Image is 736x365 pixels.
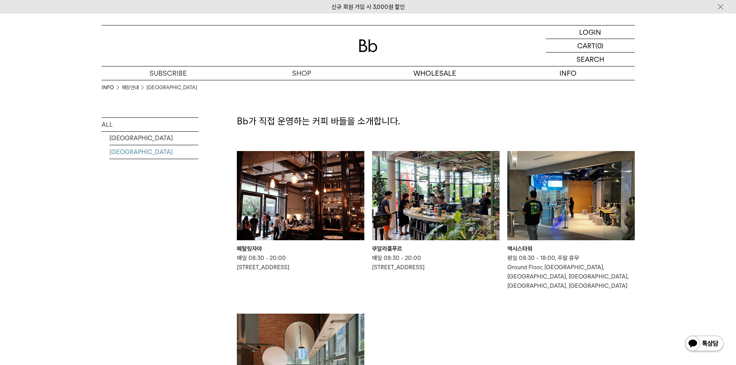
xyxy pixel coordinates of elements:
[237,244,364,253] div: 페탈링자야
[122,84,139,92] a: 매장안내
[576,53,604,66] p: SEARCH
[684,335,724,353] img: 카카오톡 채널 1:1 채팅 버튼
[577,39,595,52] p: CART
[237,115,635,128] p: Bb가 직접 운영하는 커피 바들을 소개합니다.
[501,66,635,80] p: INFO
[102,66,235,80] a: SUBSCRIBE
[507,244,635,253] div: 맥시스타워
[331,3,405,10] a: 신규 회원 가입 시 3,000원 할인
[507,151,635,240] img: 맥시스타워
[102,118,198,131] a: ALL
[109,145,198,159] a: [GEOGRAPHIC_DATA]
[372,244,500,253] div: 쿠알라룸푸르
[237,253,364,272] p: 매일 08:30 - 20:00 [STREET_ADDRESS]
[546,39,635,53] a: CART (0)
[372,151,500,240] img: 쿠알라룸푸르
[109,131,198,145] a: [GEOGRAPHIC_DATA]
[235,66,368,80] a: SHOP
[372,151,500,272] a: 쿠알라룸푸르 쿠알라룸푸르 매일 08:30 - 20:00[STREET_ADDRESS]
[372,253,500,272] p: 매일 08:30 - 20:00 [STREET_ADDRESS]
[237,151,364,240] img: 페탈링자야
[595,39,603,52] p: (0)
[146,84,197,92] a: [GEOGRAPHIC_DATA]
[579,25,601,39] p: LOGIN
[368,66,501,80] p: WHOLESALE
[237,151,364,272] a: 페탈링자야 페탈링자야 매일 08:30 - 20:00[STREET_ADDRESS]
[546,25,635,39] a: LOGIN
[359,39,377,52] img: 로고
[102,84,122,92] li: INFO
[507,253,635,290] p: 평일 08:30 - 18:00, 주말 휴무 Ground Floor, [GEOGRAPHIC_DATA], [GEOGRAPHIC_DATA], [GEOGRAPHIC_DATA], [G...
[507,151,635,290] a: 맥시스타워 맥시스타워 평일 08:30 - 18:00, 주말 휴무Ground Floor, [GEOGRAPHIC_DATA], [GEOGRAPHIC_DATA], [GEOGRAPHI...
